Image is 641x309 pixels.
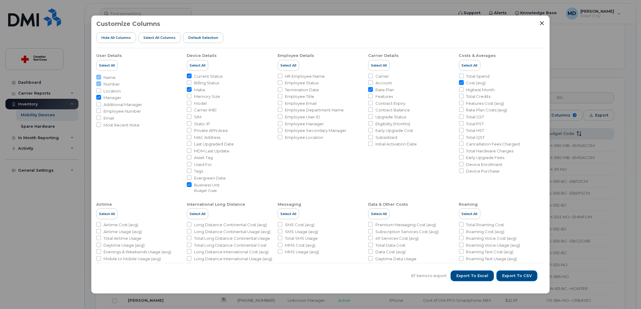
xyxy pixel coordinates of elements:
span: Default Selection [188,35,218,40]
button: Select All [96,208,118,219]
span: Rate Plan Costs (avg) [466,107,507,113]
span: Rate Plan [375,87,394,93]
span: Long Distance Continental Cost (avg) [194,222,267,228]
div: Carrier Details [368,53,399,58]
span: Employee Secondary Manager [285,128,346,133]
span: Tags [194,168,203,174]
span: Select All [371,63,387,68]
span: Select All [462,63,478,68]
span: Contract Balance [375,107,410,113]
span: Long Distance International Usage (avg) [194,256,272,262]
button: Select All [368,60,390,71]
span: Daytime Usage (avg) [104,242,145,248]
span: Most Recent Note [104,122,139,128]
span: Select All [280,211,296,216]
span: Select All [99,63,115,68]
span: Select All [280,63,296,68]
span: MDM Last Update [194,148,229,154]
span: Daytime Data Usage [375,256,416,262]
span: Select All [190,63,206,68]
span: Highest Month [466,87,495,93]
span: Employee Location [285,135,323,140]
span: Mobile to Mobile Usage (avg) [104,256,161,262]
span: Contract Expiry [375,101,405,106]
span: Business Unit [194,182,220,188]
span: Total Credits [466,94,491,99]
span: MMS Cost (avg) [285,242,315,248]
span: Export to CSV [502,273,532,279]
span: Subsidized [375,135,397,140]
button: Close [539,20,545,26]
button: Select All [459,208,480,219]
span: Carrier [375,73,389,79]
button: Select All [278,208,299,219]
div: Data & Other Costs [368,202,408,207]
button: Select all Columns [139,32,181,43]
button: Export to CSV [496,270,537,281]
span: Employee Manager [285,121,324,127]
span: Roaming Text Usage (avg) [466,256,517,262]
span: Eligibility (Months) [375,121,410,127]
span: Static IP [194,121,210,127]
span: Select All [190,211,206,216]
span: Additional Manager [104,102,142,108]
span: Manager [104,95,121,101]
button: Select All [459,60,480,71]
span: 67 items to export [411,273,447,279]
span: Total Hardware Charges [466,148,514,154]
span: Device Purchase [466,168,500,174]
span: Number [104,81,120,87]
span: Total Airtime Usage [104,236,142,241]
button: Hide All Columns [96,32,136,43]
span: Email [104,115,114,121]
span: Total Long Distance Continental Cost [194,242,266,248]
span: Total Spend [466,73,490,79]
span: Employee Email [285,101,317,106]
span: Used For [194,162,212,167]
span: Termination Date [285,87,319,93]
span: Long Distance Continental Usage (avg) [194,229,270,235]
span: HR Employee Name [285,73,325,79]
div: Roaming [459,202,478,207]
span: Employee Title [285,94,314,99]
span: Select All [371,211,387,216]
span: MAC Address [194,135,220,140]
span: Current Status [194,73,222,79]
span: Hide All Columns [101,35,131,40]
div: Employee Details [278,53,314,58]
div: User Details [96,53,122,58]
span: Select All [462,211,478,216]
span: Total GST [466,114,484,120]
span: Cost (avg) [466,80,486,86]
span: Roaming Voice Cost (avg) [466,236,517,241]
span: 411 Services Cost (avg) [375,236,419,241]
span: Total PST [466,121,484,127]
button: Select All [368,208,390,219]
span: SMS Cost (avg) [285,222,314,228]
span: Carrier IMEI [194,107,216,113]
span: Total Long Distance Continental Usage [194,236,270,241]
span: Private APN Area [194,128,228,133]
span: Billing Status [194,80,219,86]
span: Make [194,87,205,93]
span: SMS Usage (avg) [285,229,318,235]
span: Roaming Text Cost (avg) [466,249,514,255]
span: Total Roaming Cost [466,222,504,228]
span: Features [375,94,393,99]
span: Total HST [466,128,484,133]
span: Total SMS Usage [285,236,318,241]
button: Select All [278,60,299,71]
span: Employee Department Name [285,107,344,113]
div: Airtime [96,202,112,207]
span: Select all Columns [143,35,176,40]
h3: Customize Columns [96,20,160,27]
div: Costs & Averages [459,53,496,58]
div: Messaging [278,202,301,207]
span: Location [104,88,121,94]
span: Employee Status [285,80,318,86]
span: Data Cost (avg) [375,249,406,255]
button: Select All [187,208,208,219]
span: Long Distance International Cost (avg) [194,249,269,255]
button: Default Selection [183,32,223,43]
span: Name [104,75,116,80]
